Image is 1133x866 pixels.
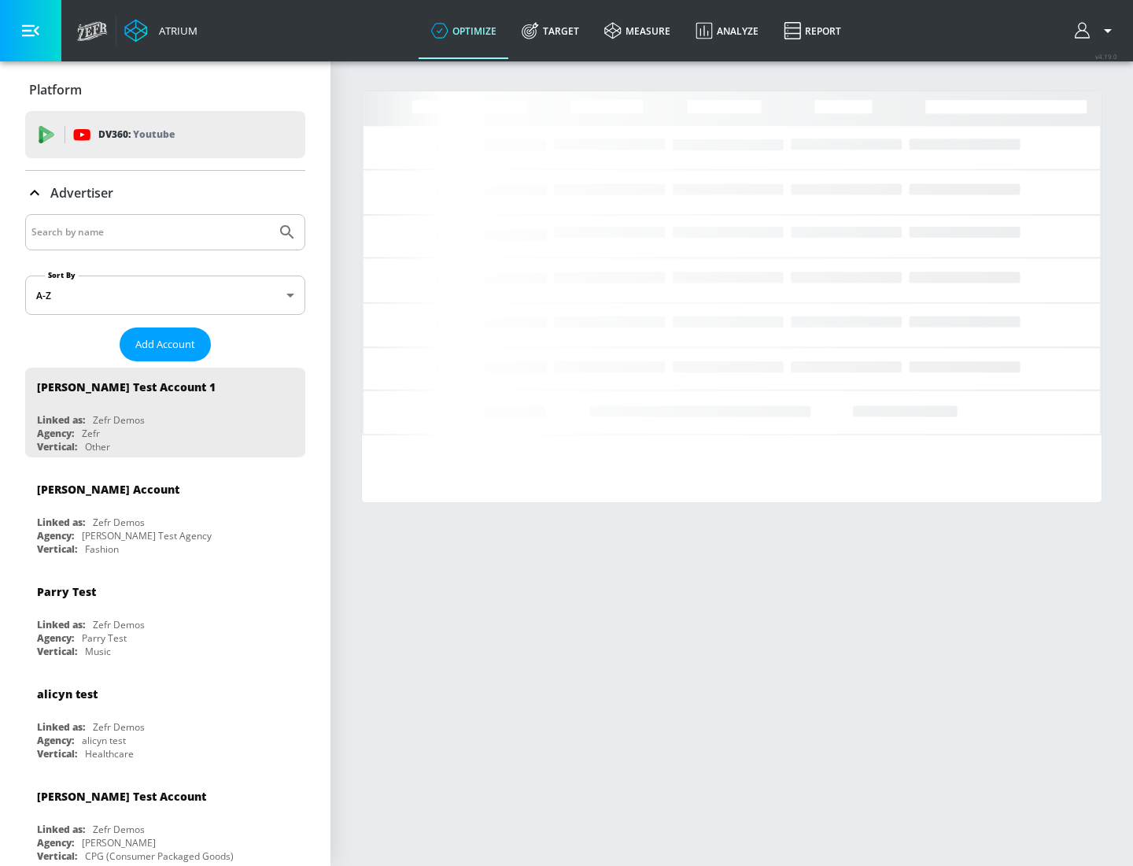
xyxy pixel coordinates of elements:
[37,427,74,440] div: Agency:
[37,836,74,849] div: Agency:
[37,645,77,658] div: Vertical:
[37,516,85,529] div: Linked as:
[683,2,771,59] a: Analyze
[419,2,509,59] a: optimize
[93,823,145,836] div: Zefr Demos
[25,368,305,457] div: [PERSON_NAME] Test Account 1Linked as:Zefr DemosAgency:ZefrVertical:Other
[37,734,74,747] div: Agency:
[37,789,206,804] div: [PERSON_NAME] Test Account
[45,270,79,280] label: Sort By
[37,482,179,497] div: [PERSON_NAME] Account
[25,470,305,560] div: [PERSON_NAME] AccountLinked as:Zefr DemosAgency:[PERSON_NAME] Test AgencyVertical:Fashion
[85,747,134,761] div: Healthcare
[124,19,197,43] a: Atrium
[25,68,305,112] div: Platform
[509,2,592,59] a: Target
[133,126,175,142] p: Youtube
[135,335,195,353] span: Add Account
[85,542,119,556] div: Fashion
[37,379,216,394] div: [PERSON_NAME] Test Account 1
[37,747,77,761] div: Vertical:
[82,734,126,747] div: alicyn test
[592,2,683,59] a: measure
[93,720,145,734] div: Zefr Demos
[1095,52,1117,61] span: v 4.19.0
[82,836,156,849] div: [PERSON_NAME]
[25,111,305,158] div: DV360: Youtube
[93,413,145,427] div: Zefr Demos
[25,276,305,315] div: A-Z
[50,184,113,202] p: Advertiser
[29,81,82,98] p: Platform
[37,720,85,734] div: Linked as:
[37,618,85,631] div: Linked as:
[37,440,77,453] div: Vertical:
[93,618,145,631] div: Zefr Demos
[25,675,305,764] div: alicyn testLinked as:Zefr DemosAgency:alicyn testVertical:Healthcare
[37,413,85,427] div: Linked as:
[37,823,85,836] div: Linked as:
[153,24,197,38] div: Atrium
[85,645,111,658] div: Music
[85,440,110,453] div: Other
[82,529,212,542] div: [PERSON_NAME] Test Agency
[37,542,77,556] div: Vertical:
[25,572,305,662] div: Parry TestLinked as:Zefr DemosAgency:Parry TestVertical:Music
[93,516,145,529] div: Zefr Demos
[37,849,77,863] div: Vertical:
[82,631,127,645] div: Parry Test
[82,427,100,440] div: Zefr
[85,849,234,863] div: CPG (Consumer Packaged Goods)
[37,584,96,599] div: Parry Test
[120,328,211,361] button: Add Account
[37,631,74,645] div: Agency:
[31,222,270,242] input: Search by name
[771,2,854,59] a: Report
[37,687,98,701] div: alicyn test
[37,529,74,542] div: Agency:
[98,126,175,143] p: DV360:
[25,171,305,215] div: Advertiser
